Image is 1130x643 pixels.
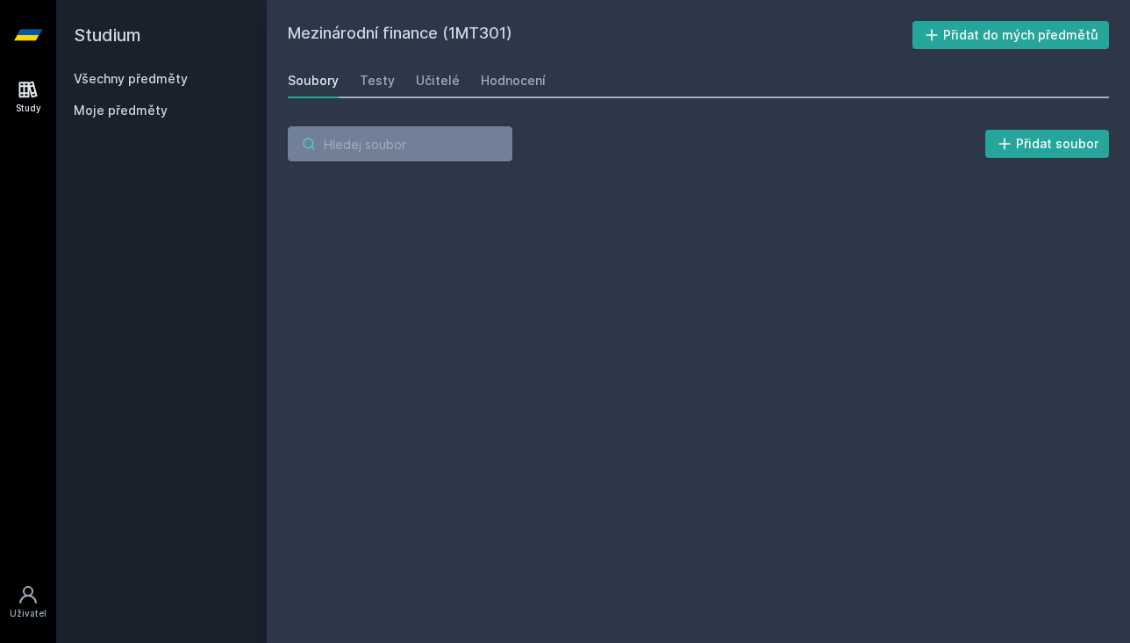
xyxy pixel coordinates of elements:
div: Testy [360,72,395,89]
div: Study [16,102,41,115]
button: Přidat soubor [985,130,1110,158]
a: Učitelé [416,63,460,98]
div: Hodnocení [481,72,546,89]
h2: Mezinárodní finance (1MT301) [288,21,912,49]
a: Study [4,70,53,124]
input: Hledej soubor [288,126,512,161]
a: Testy [360,63,395,98]
span: Moje předměty [74,102,168,119]
div: Uživatel [10,607,46,620]
a: Hodnocení [481,63,546,98]
div: Učitelé [416,72,460,89]
a: Všechny předměty [74,71,188,86]
a: Soubory [288,63,339,98]
a: Uživatel [4,575,53,629]
button: Přidat do mých předmětů [912,21,1110,49]
div: Soubory [288,72,339,89]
